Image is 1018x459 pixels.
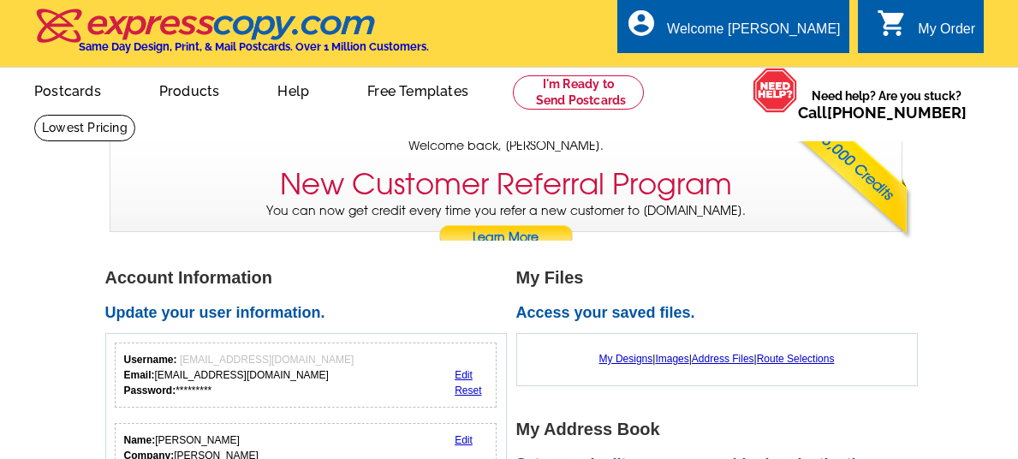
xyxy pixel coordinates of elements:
h1: Account Information [105,269,516,287]
strong: Username: [124,354,177,366]
i: account_circle [626,8,657,39]
a: Address Files [692,353,754,365]
span: Need help? Are you stuck? [798,87,975,122]
span: Call [798,104,967,122]
strong: Password: [124,384,176,396]
a: Route Selections [757,353,835,365]
h2: Access your saved files. [516,304,927,323]
h1: My Address Book [516,420,927,438]
div: Welcome [PERSON_NAME] [667,21,840,45]
h2: Update your user information. [105,304,516,323]
h3: New Customer Referral Program [280,167,732,202]
a: Postcards [7,69,128,110]
a: Reset [455,384,481,396]
div: My Order [918,21,975,45]
i: shopping_cart [877,8,908,39]
a: Help [250,69,336,110]
div: | | | [526,343,908,375]
a: shopping_cart My Order [877,19,975,40]
a: Edit [455,369,473,381]
h4: Same Day Design, Print, & Mail Postcards. Over 1 Million Customers. [79,40,429,53]
span: Welcome back, [PERSON_NAME]. [408,137,604,155]
strong: Email: [124,369,155,381]
h1: My Files [516,269,927,287]
a: Edit [455,434,473,446]
strong: Name: [124,434,156,446]
img: help [753,68,798,112]
a: [PHONE_NUMBER] [827,104,967,122]
a: My Designs [599,353,653,365]
a: Free Templates [340,69,496,110]
a: Learn More [438,225,574,251]
a: Products [132,69,247,110]
a: Images [655,353,688,365]
div: Your login information. [115,343,497,408]
p: You can now get credit every time you refer a new customer to [DOMAIN_NAME]. [110,202,902,251]
span: [EMAIL_ADDRESS][DOMAIN_NAME] [180,354,354,366]
a: Same Day Design, Print, & Mail Postcards. Over 1 Million Customers. [34,21,429,53]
